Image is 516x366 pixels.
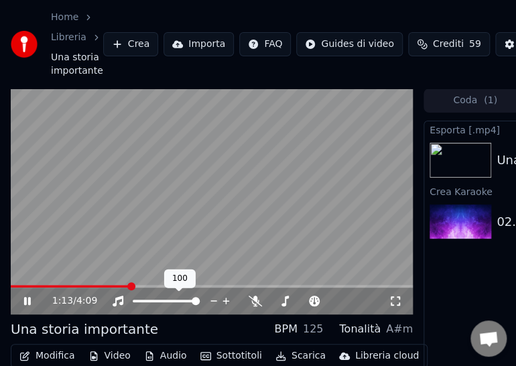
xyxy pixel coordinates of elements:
[484,94,497,107] span: ( 1 )
[296,32,402,56] button: Guides di video
[139,347,192,365] button: Audio
[386,321,413,337] div: A#m
[83,347,136,365] button: Video
[76,294,97,308] span: 4:09
[433,38,464,51] span: Crediti
[239,32,291,56] button: FAQ
[11,320,158,339] div: Una storia importante
[270,347,331,365] button: Scarica
[164,269,196,288] div: 100
[469,38,481,51] span: 59
[14,347,80,365] button: Modifica
[51,11,78,24] a: Home
[303,321,324,337] div: 125
[355,349,419,363] div: Libreria cloud
[274,321,297,337] div: BPM
[11,31,38,58] img: youka
[103,32,158,56] button: Crea
[52,294,73,308] span: 1:13
[51,31,86,44] a: Libreria
[195,347,267,365] button: Sottotitoli
[52,294,84,308] div: /
[470,320,507,357] div: Aprire la chat
[51,51,103,78] span: Una storia importante
[339,321,381,337] div: Tonalità
[51,11,103,78] nav: breadcrumb
[408,32,490,56] button: Crediti59
[164,32,234,56] button: Importa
